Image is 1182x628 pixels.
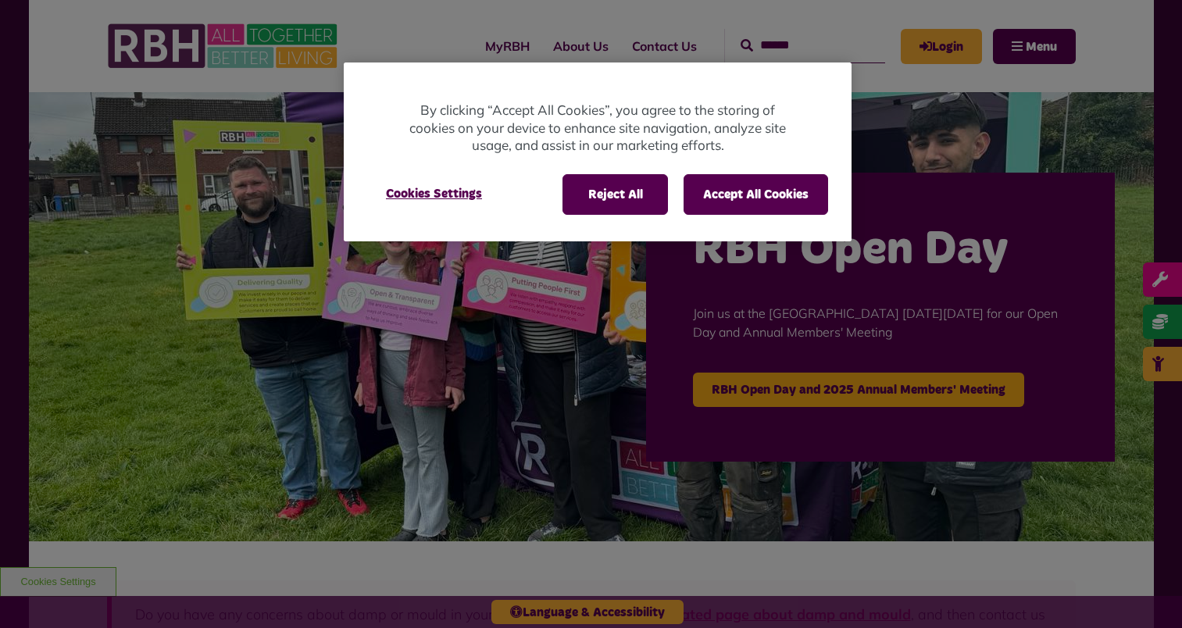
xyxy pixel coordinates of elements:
button: Reject All [562,174,668,215]
button: Accept All Cookies [684,174,828,215]
p: By clicking “Accept All Cookies”, you agree to the storing of cookies on your device to enhance s... [406,102,789,155]
div: Privacy [344,62,852,241]
button: Cookies Settings [367,174,501,213]
div: Cookie banner [344,62,852,241]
